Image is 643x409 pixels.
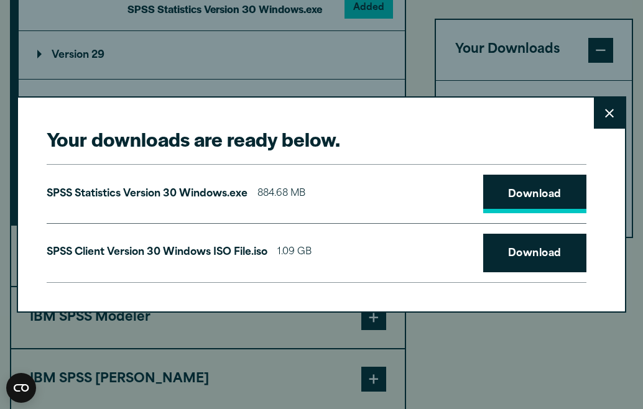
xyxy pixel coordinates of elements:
h2: Your downloads are ready below. [47,126,586,152]
span: 1.09 GB [277,244,312,262]
p: SPSS Client Version 30 Windows ISO File.iso [47,244,267,262]
a: Download [483,234,586,272]
a: Download [483,175,586,213]
button: Open CMP widget [6,373,36,403]
span: 884.68 MB [257,185,305,203]
p: SPSS Statistics Version 30 Windows.exe [47,185,247,203]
